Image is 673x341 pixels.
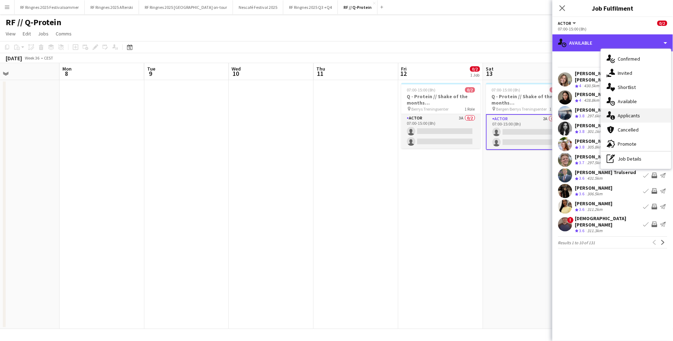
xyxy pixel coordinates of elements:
div: 07:00-15:00 (8h) [558,26,667,32]
span: Applicants [618,112,640,119]
div: [DATE] [6,55,22,62]
span: Cancelled [618,127,639,133]
a: View [3,29,18,38]
span: 0/2 [465,87,475,93]
div: [PERSON_NAME] [575,200,613,207]
span: Jobs [38,30,49,37]
span: 10 [231,69,241,78]
span: 07:00-15:00 (8h) [407,87,436,93]
div: [PERSON_NAME] [PERSON_NAME] [575,70,640,83]
div: [PERSON_NAME] [575,153,613,160]
span: Results 1 to 10 of 131 [558,240,595,245]
div: 430.5km [583,83,601,89]
div: [PERSON_NAME] [575,122,613,129]
div: [PERSON_NAME] Trulserud [575,169,636,175]
span: 1 Role [465,106,475,112]
span: 1 Role [550,106,560,112]
div: 311.2km [586,207,604,213]
span: Actor [558,21,572,26]
button: RF Ringnes 2025 Festivalsommer [15,0,85,14]
span: View [6,30,16,37]
span: 3.8 [579,129,585,134]
div: Available [552,34,673,51]
div: [PERSON_NAME] [575,91,613,97]
span: 3.6 [579,228,585,233]
span: 0/2 [550,87,560,93]
div: 311.3km [586,228,604,234]
h3: Job Fulfilment [552,4,673,13]
span: 3.8 [579,113,585,118]
h3: Q - Protein // Shake of the months ([GEOGRAPHIC_DATA]) [401,93,481,106]
div: 297.6km [586,113,604,119]
span: 3.6 [579,191,585,196]
div: CEST [44,55,53,61]
span: Thu [317,66,326,72]
div: 297.5km [586,160,604,166]
div: 305.8km [586,144,604,150]
span: 8 [61,69,72,78]
span: Fri [401,66,407,72]
span: Sat [486,66,494,72]
div: 1 Job [471,72,480,78]
div: 301.1km [586,129,604,135]
span: 3.6 [579,207,585,212]
div: [PERSON_NAME] [575,107,613,113]
h3: Q - Protein // Shake of the months ([GEOGRAPHIC_DATA]) [486,93,566,106]
div: 431.5km [586,175,604,181]
span: Comms [56,30,72,37]
button: Actor [558,21,577,26]
app-job-card: 07:00-15:00 (8h)0/2Q - Protein // Shake of the months ([GEOGRAPHIC_DATA]) Bergen Berrys Treningse... [486,83,566,150]
a: Jobs [35,29,51,38]
span: 9 [146,69,155,78]
span: Bergen Berrys Treningsenter [496,106,547,112]
span: 07:00-15:00 (8h) [492,87,521,93]
app-card-role: Actor3A0/207:00-15:00 (8h) [401,114,481,149]
span: 3.8 [579,144,585,150]
div: [PERSON_NAME] [575,138,613,144]
span: Mon [62,66,72,72]
span: 0/2 [657,21,667,26]
button: Nescafé Festival 2025 [233,0,283,14]
span: 11 [316,69,326,78]
div: [DEMOGRAPHIC_DATA][PERSON_NAME] [575,215,640,228]
span: Invited [618,70,633,76]
div: 306.5km [586,191,604,197]
div: Job Details [601,152,671,166]
span: 13 [485,69,494,78]
button: RF Ringnes 2025 Afterski [85,0,139,14]
h1: RF // Q-Protein [6,17,61,28]
span: Edit [23,30,31,37]
a: Edit [20,29,34,38]
div: [PERSON_NAME] [575,185,613,191]
span: Confirmed [618,56,640,62]
app-card-role: Actor2A0/207:00-15:00 (8h) [486,114,566,150]
span: Week 36 [23,55,41,61]
span: 3.6 [579,175,585,181]
span: Shortlist [618,84,636,90]
div: 428.8km [583,97,601,104]
app-job-card: 07:00-15:00 (8h)0/2Q - Protein // Shake of the months ([GEOGRAPHIC_DATA]) Berrys Treningsenter1 R... [401,83,481,149]
span: 0/2 [470,66,480,72]
button: RF // Q-Protein [338,0,378,14]
a: Comms [53,29,74,38]
span: ! [567,217,574,223]
span: 4 [579,97,582,103]
span: 4 [579,83,582,88]
span: Available [618,98,637,105]
span: 3.7 [579,160,585,165]
span: Wed [232,66,241,72]
span: Promote [618,141,637,147]
span: 12 [400,69,407,78]
button: RF Ringnes 2025 [GEOGRAPHIC_DATA] on-tour [139,0,233,14]
span: Berrys Treningsenter [412,106,449,112]
span: Tue [147,66,155,72]
button: RF Ringnes 2025 Q3 +Q4 [283,0,338,14]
